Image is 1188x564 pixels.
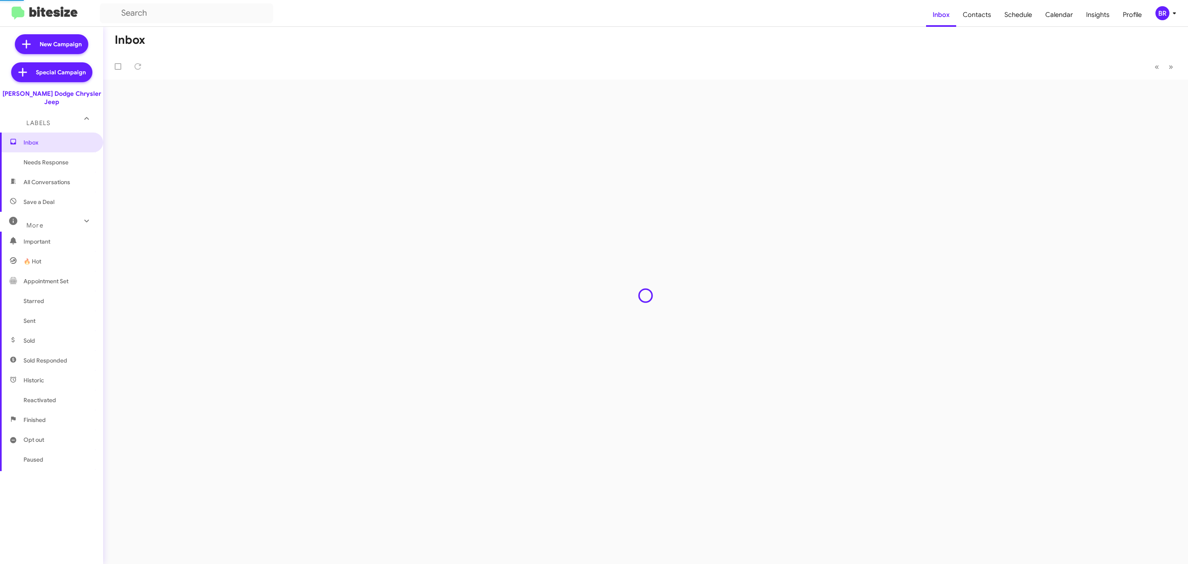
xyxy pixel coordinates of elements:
a: Inbox [926,3,956,27]
button: Previous [1150,58,1164,75]
a: New Campaign [15,34,88,54]
span: Appointment Set [24,277,68,285]
span: All Conversations [24,178,70,186]
span: » [1169,62,1173,72]
span: Save a Deal [24,198,54,206]
a: Insights [1080,3,1116,27]
span: Sold Responded [24,356,67,365]
span: New Campaign [40,40,82,48]
span: Inbox [24,138,94,147]
a: Schedule [998,3,1039,27]
div: BR [1155,6,1169,20]
span: Historic [24,376,44,384]
span: Finished [24,416,46,424]
span: Sent [24,317,35,325]
span: Starred [24,297,44,305]
span: Special Campaign [36,68,86,76]
a: Calendar [1039,3,1080,27]
span: 🔥 Hot [24,257,41,265]
input: Search [100,3,273,23]
span: Opt out [24,436,44,444]
span: Paused [24,455,43,464]
a: Special Campaign [11,62,92,82]
h1: Inbox [115,33,145,47]
a: Contacts [956,3,998,27]
nav: Page navigation example [1150,58,1178,75]
span: Labels [26,119,50,127]
a: Profile [1116,3,1148,27]
span: « [1155,62,1159,72]
span: More [26,222,43,229]
span: Reactivated [24,396,56,404]
button: Next [1164,58,1178,75]
span: Needs Response [24,158,94,166]
span: Important [24,237,94,246]
span: Sold [24,337,35,345]
button: BR [1148,6,1179,20]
